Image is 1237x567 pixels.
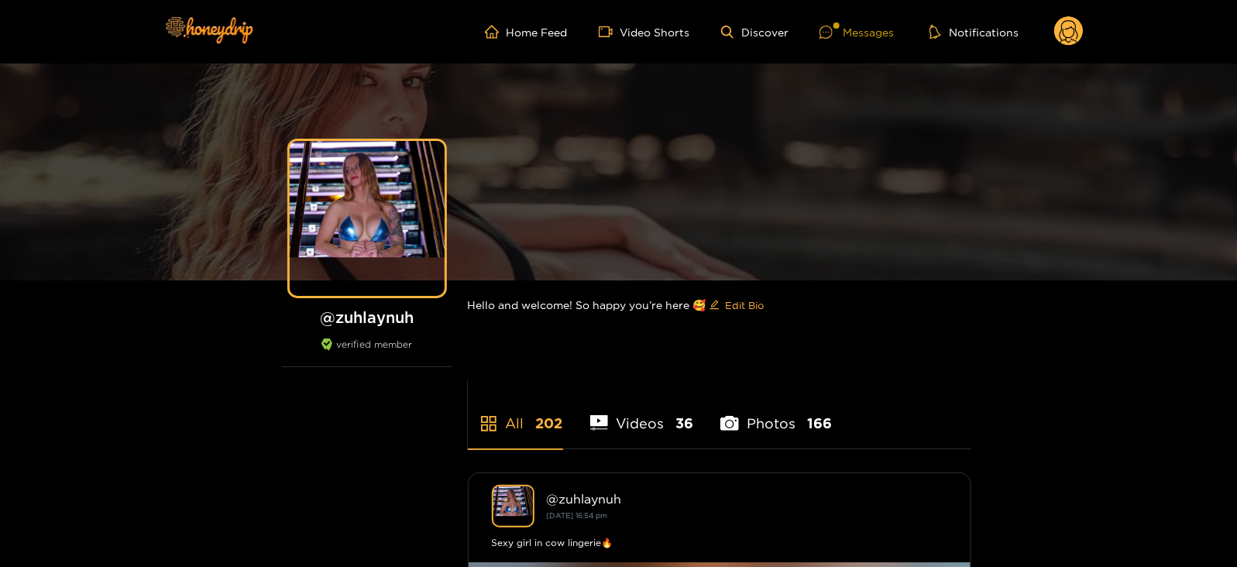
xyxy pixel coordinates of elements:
[721,26,789,39] a: Discover
[485,25,507,39] span: home
[599,25,690,39] a: Video Shorts
[726,297,765,313] span: Edit Bio
[590,379,694,448] li: Videos
[710,300,720,311] span: edit
[492,535,947,551] div: Sexy girl in cow lingerie🔥
[820,23,894,41] div: Messages
[706,293,768,318] button: editEdit Bio
[468,379,563,448] li: All
[468,280,971,330] div: Hello and welcome! So happy you’re here 🥰
[720,379,832,448] li: Photos
[485,25,568,39] a: Home Feed
[282,338,452,367] div: verified member
[599,25,620,39] span: video-camera
[547,511,608,520] small: [DATE] 16:54 pm
[675,414,693,433] span: 36
[547,492,947,506] div: @ zuhlaynuh
[925,24,1023,40] button: Notifications
[492,485,534,527] img: zuhlaynuh
[479,414,498,433] span: appstore
[807,414,832,433] span: 166
[536,414,563,433] span: 202
[282,308,452,327] h1: @ zuhlaynuh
